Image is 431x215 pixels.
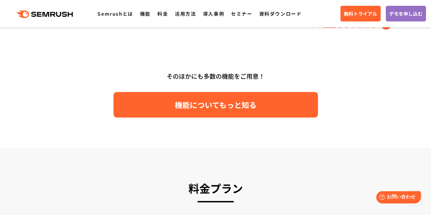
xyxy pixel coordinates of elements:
h3: 料金プラン [37,179,395,197]
a: セミナー [231,10,252,17]
div: そのほかにも多数の機能をご用意！ [20,70,412,82]
a: 導入事例 [203,10,224,17]
iframe: Help widget launcher [370,188,424,208]
a: 無料トライアル [340,6,381,21]
a: デモを申し込む [386,6,426,21]
span: デモを申し込む [389,10,422,17]
a: 資料ダウンロード [259,10,302,17]
a: 機能についてもっと知る [113,92,318,118]
span: 機能についてもっと知る [175,99,257,111]
a: 料金 [157,10,168,17]
span: 無料トライアル [344,10,377,17]
a: Semrushとは [97,10,133,17]
a: 機能 [140,10,151,17]
a: 活用方法 [175,10,196,17]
